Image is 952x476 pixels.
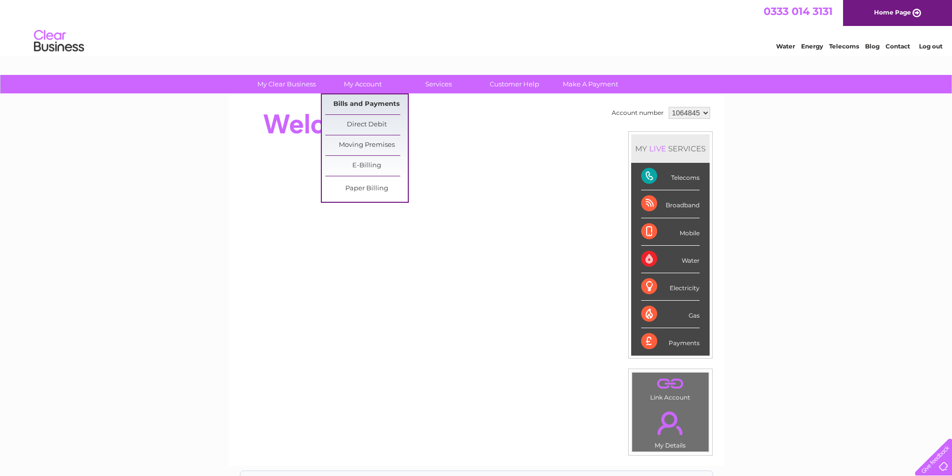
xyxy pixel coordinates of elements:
[240,5,713,48] div: Clear Business is a trading name of Verastar Limited (registered in [GEOGRAPHIC_DATA] No. 3667643...
[641,328,700,355] div: Payments
[325,135,408,155] a: Moving Premises
[829,42,859,50] a: Telecoms
[641,163,700,190] div: Telecoms
[641,218,700,246] div: Mobile
[325,115,408,135] a: Direct Debit
[325,179,408,199] a: Paper Billing
[325,156,408,176] a: E-Billing
[865,42,880,50] a: Blog
[641,190,700,218] div: Broadband
[641,273,700,301] div: Electricity
[641,301,700,328] div: Gas
[764,5,833,17] a: 0333 014 3131
[321,75,404,93] a: My Account
[631,134,710,163] div: MY SERVICES
[549,75,632,93] a: Make A Payment
[919,42,943,50] a: Log out
[632,403,709,452] td: My Details
[886,42,910,50] a: Contact
[647,144,668,153] div: LIVE
[635,406,706,441] a: .
[473,75,556,93] a: Customer Help
[801,42,823,50] a: Energy
[776,42,795,50] a: Water
[397,75,480,93] a: Services
[325,94,408,114] a: Bills and Payments
[609,104,666,121] td: Account number
[635,375,706,393] a: .
[632,372,709,404] td: Link Account
[33,26,84,56] img: logo.png
[641,246,700,273] div: Water
[245,75,328,93] a: My Clear Business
